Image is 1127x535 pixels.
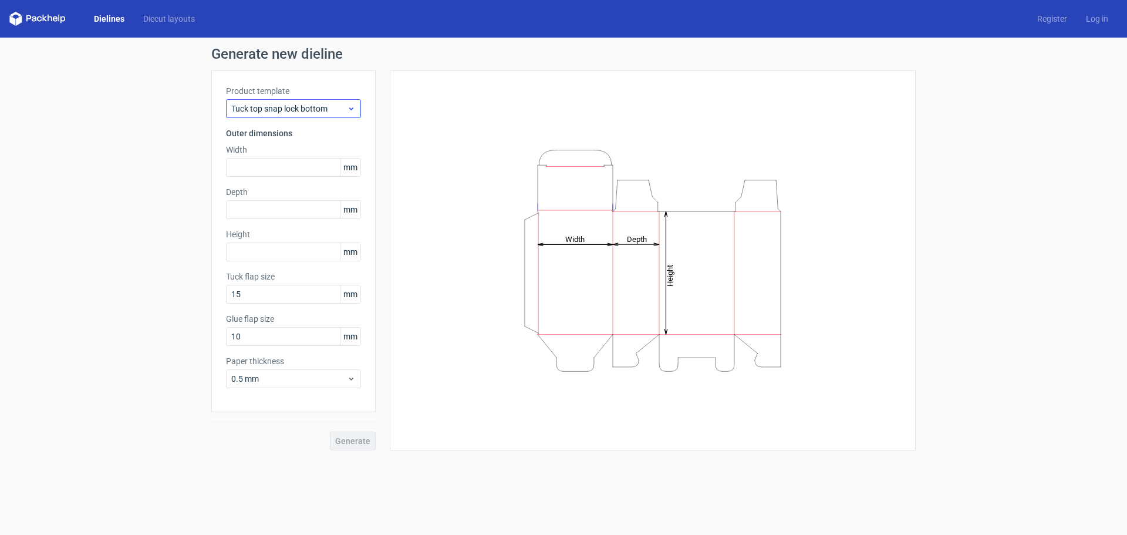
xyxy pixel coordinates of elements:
span: 0.5 mm [231,373,347,385]
span: mm [340,243,360,261]
span: mm [340,159,360,176]
tspan: Width [565,234,585,243]
h1: Generate new dieline [211,47,916,61]
span: mm [340,201,360,218]
a: Register [1028,13,1077,25]
label: Depth [226,186,361,198]
tspan: Depth [627,234,647,243]
tspan: Height [666,264,674,286]
a: Diecut layouts [134,13,204,25]
label: Tuck flap size [226,271,361,282]
label: Product template [226,85,361,97]
label: Width [226,144,361,156]
label: Paper thickness [226,355,361,367]
label: Glue flap size [226,313,361,325]
h3: Outer dimensions [226,127,361,139]
a: Dielines [85,13,134,25]
span: mm [340,285,360,303]
label: Height [226,228,361,240]
span: Tuck top snap lock bottom [231,103,347,115]
a: Log in [1077,13,1118,25]
span: mm [340,328,360,345]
